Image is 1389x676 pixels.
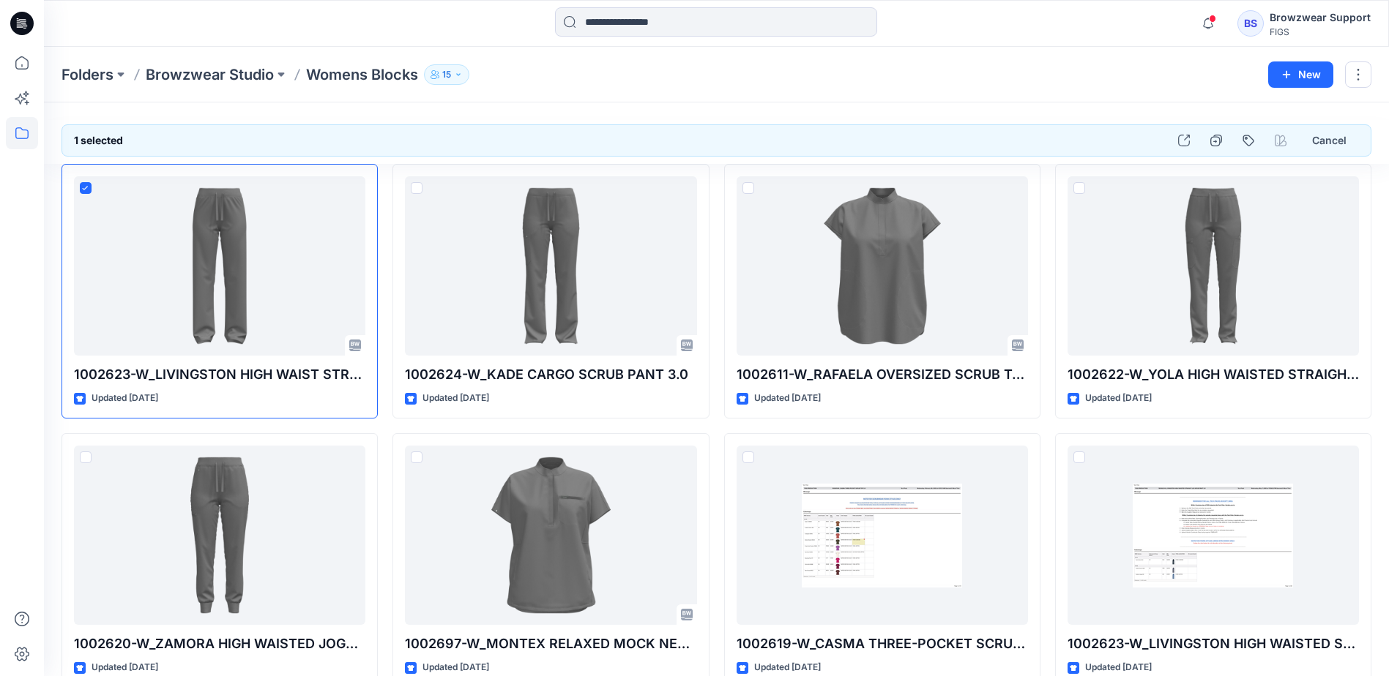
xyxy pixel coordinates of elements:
p: Updated [DATE] [754,391,821,406]
h6: 1 selected [74,132,123,149]
p: Womens Blocks [306,64,418,85]
p: 15 [442,67,451,83]
p: 1002697-W_MONTEX RELAXED MOCK NECK SCRUB TOP 3.0 [405,634,696,654]
p: 1002619-W_CASMA THREE-POCKET SCRUB TOP 3.0 [737,634,1028,654]
p: 1002623-W_LIVINGSTON HIGH WAISTED STRAIGHT LEG SCRUB PANT 3.0 [1068,634,1359,654]
p: Updated [DATE] [1085,391,1152,406]
p: 1002620-W_ZAMORA HIGH WAISTED JOGGER SCRUB PANT 3.0 [74,634,365,654]
p: Updated [DATE] [1085,660,1152,675]
p: Updated [DATE] [92,391,158,406]
p: 1002624-W_KADE CARGO SCRUB PANT 3.0 [405,364,696,385]
p: 1002622-W_YOLA HIGH WAISTED STRAIGHT LEG SCRUB PANT 3.0 [1068,364,1359,385]
div: BS [1237,10,1264,37]
button: 15 [424,64,469,85]
a: Folders [62,64,113,85]
p: Updated [DATE] [422,391,489,406]
p: Updated [DATE] [92,660,158,675]
p: Updated [DATE] [754,660,821,675]
p: Updated [DATE] [422,660,489,675]
div: Browzwear Support [1270,9,1371,26]
p: 1002611-W_RAFAELA OVERSIZED SCRUB TOP 3.0 [737,364,1028,385]
a: Browzwear Studio [146,64,274,85]
p: 1002623-W_LIVINGSTON HIGH WAIST STRAIGHT LEG SCRUB PANT 3.0 [74,364,365,385]
div: FIGS [1270,26,1371,37]
button: New [1268,61,1333,88]
button: Cancel [1300,127,1359,154]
